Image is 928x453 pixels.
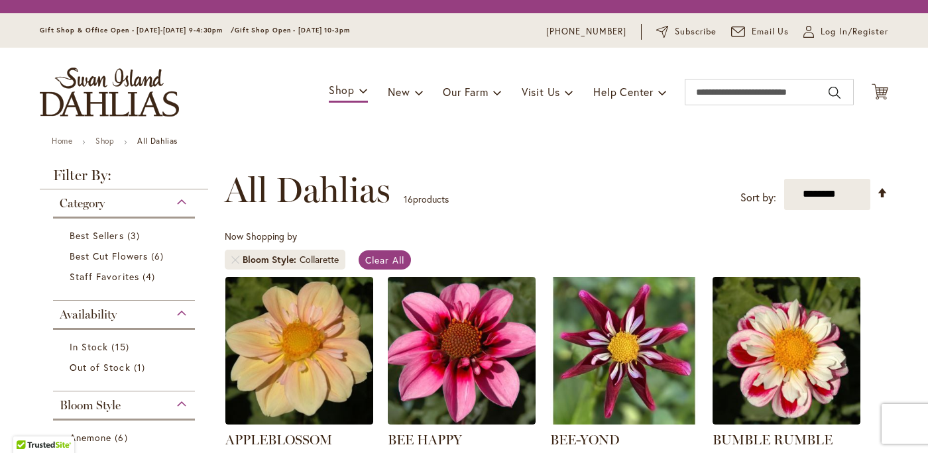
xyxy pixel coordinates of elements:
[550,277,698,425] img: BEE-YOND
[70,228,182,242] a: Best Sellers
[225,170,390,210] span: All Dahlias
[550,415,698,427] a: BEE-YOND
[70,340,182,354] a: In Stock 15
[137,136,178,146] strong: All Dahlias
[550,432,620,448] a: BEE-YOND
[300,253,339,266] div: Collarette
[821,25,888,38] span: Log In/Register
[359,250,411,270] a: Clear All
[593,85,654,99] span: Help Center
[70,361,131,374] span: Out of Stock
[225,415,373,427] a: APPLEBLOSSOM
[404,193,413,205] span: 16
[388,277,536,425] img: BEE HAPPY
[10,406,47,443] iframe: Launch Accessibility Center
[225,277,373,425] img: APPLEBLOSSOM
[95,136,114,146] a: Shop
[365,254,404,266] span: Clear All
[752,25,789,38] span: Email Us
[443,85,488,99] span: Our Farm
[60,196,105,211] span: Category
[731,25,789,38] a: Email Us
[151,249,167,263] span: 6
[40,26,235,34] span: Gift Shop & Office Open - [DATE]-[DATE] 9-4:30pm /
[70,360,182,374] a: Out of Stock 1
[70,270,139,283] span: Staff Favorites
[675,25,717,38] span: Subscribe
[740,185,776,210] label: Sort by:
[404,189,449,210] p: products
[40,168,208,189] strong: Filter By:
[70,270,182,283] a: Staff Favorites
[70,431,111,444] span: Anemone
[143,270,158,283] span: 4
[60,307,117,322] span: Availability
[329,83,355,97] span: Shop
[225,230,297,242] span: Now Shopping by
[388,432,462,448] a: BEE HAPPY
[243,253,300,266] span: Bloom Style
[115,430,131,444] span: 6
[546,25,626,38] a: [PHONE_NUMBER]
[803,25,888,38] a: Log In/Register
[60,398,121,413] span: Bloom Style
[40,68,179,117] a: store logo
[52,136,72,146] a: Home
[713,415,860,427] a: BUMBLE RUMBLE
[70,249,182,263] a: Best Cut Flowers
[713,277,860,425] img: BUMBLE RUMBLE
[70,340,108,353] span: In Stock
[127,228,143,242] span: 3
[225,432,332,448] a: APPLEBLOSSOM
[656,25,717,38] a: Subscribe
[713,432,833,448] a: BUMBLE RUMBLE
[231,256,239,264] a: Remove Bloom Style Collarette
[70,430,182,444] a: Anemone 6
[522,85,560,99] span: Visit Us
[70,229,124,242] span: Best Sellers
[235,26,350,34] span: Gift Shop Open - [DATE] 10-3pm
[134,360,148,374] span: 1
[388,85,410,99] span: New
[111,340,132,354] span: 15
[70,250,148,262] span: Best Cut Flowers
[388,415,536,427] a: BEE HAPPY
